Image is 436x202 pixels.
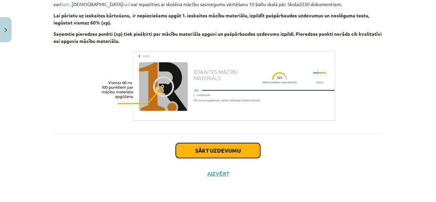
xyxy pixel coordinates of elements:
[61,1,69,7] a: šeit
[176,143,260,158] button: Sākt uzdevumu
[205,170,231,177] button: Aizvērt
[53,31,382,44] b: Saņemtie pieredzes punkti (xp) tiek piešķirti par mācību materiāla apguvi un pašpārbaudes uzdevum...
[123,1,131,7] a: šeit
[4,28,7,32] img: icon-close-lesson-0947bae3869378f0d4975bcd49f059093ad1ed9edebbc8119c70593378902aed.svg
[53,12,369,26] b: Lai pārietu uz ieskaites kārtošanu, ir nepieciešams apgūt 1. ieskaites mācību materiālu, izpildīt...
